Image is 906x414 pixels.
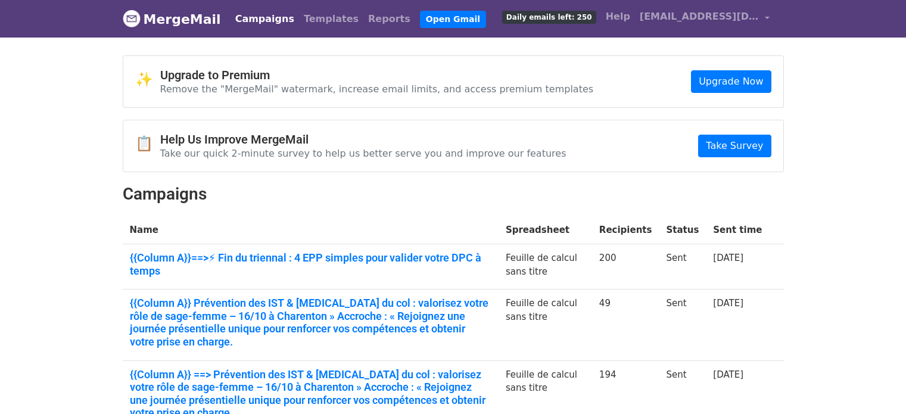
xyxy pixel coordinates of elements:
[135,71,160,88] span: ✨
[713,369,743,380] a: [DATE]
[499,244,592,290] td: Feuille de calcul sans titre
[659,290,706,360] td: Sent
[135,135,160,152] span: 📋
[160,83,594,95] p: Remove the "MergeMail" watermark, increase email limits, and access premium templates
[123,216,499,244] th: Name
[499,290,592,360] td: Feuille de calcul sans titre
[130,251,491,277] a: {{Column A}}==>⚡ Fin du triennal : 4 EPP simples pour valider votre DPC à temps
[497,5,601,29] a: Daily emails left: 250
[363,7,415,31] a: Reports
[160,147,566,160] p: Take our quick 2-minute survey to help us better serve you and improve our features
[592,244,659,290] td: 200
[420,11,486,28] a: Open Gmail
[601,5,635,29] a: Help
[698,135,771,157] a: Take Survey
[499,216,592,244] th: Spreadsheet
[635,5,774,33] a: [EMAIL_ADDRESS][DOMAIN_NAME]
[592,216,659,244] th: Recipients
[640,10,759,24] span: [EMAIL_ADDRESS][DOMAIN_NAME]
[659,244,706,290] td: Sent
[231,7,299,31] a: Campaigns
[123,184,784,204] h2: Campaigns
[123,7,221,32] a: MergeMail
[160,68,594,82] h4: Upgrade to Premium
[713,253,743,263] a: [DATE]
[691,70,771,93] a: Upgrade Now
[160,132,566,147] h4: Help Us Improve MergeMail
[502,11,596,24] span: Daily emails left: 250
[592,290,659,360] td: 49
[713,298,743,309] a: [DATE]
[659,216,706,244] th: Status
[299,7,363,31] a: Templates
[130,297,491,348] a: {{Column A}} Prévention des IST & [MEDICAL_DATA] du col : valorisez votre rôle de sage-femme – 16...
[706,216,769,244] th: Sent time
[123,10,141,27] img: MergeMail logo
